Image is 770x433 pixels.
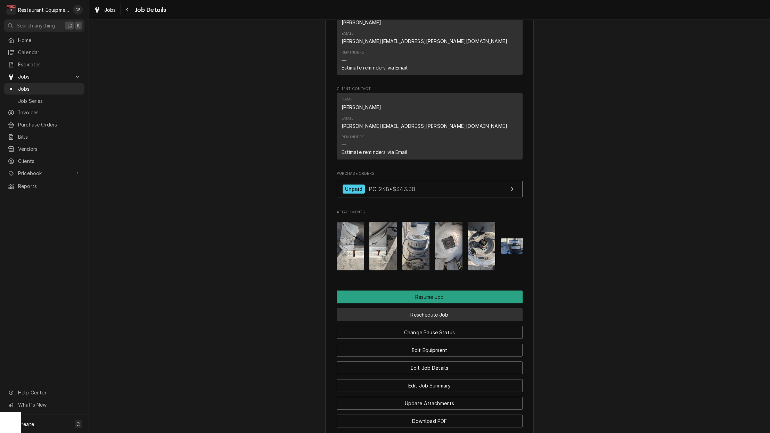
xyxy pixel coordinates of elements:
span: Job Series [18,97,81,105]
img: WHyBKDuKQOGf0jwN5q9h [402,222,430,270]
button: Resume Job [337,291,523,303]
div: Unpaid [343,185,365,194]
a: Go to Pricebook [4,168,84,179]
img: SFyInvBYTGGK1U8Vvnbb [468,222,495,270]
img: CtdtDgBrRa2WGrtMhrNf [501,238,528,254]
button: Update Attachments [337,397,523,410]
a: Jobs [91,4,119,16]
div: Button Group Row [337,374,523,392]
a: [PERSON_NAME][EMAIL_ADDRESS][PERSON_NAME][DOMAIN_NAME] [342,123,508,129]
a: [PERSON_NAME][EMAIL_ADDRESS][PERSON_NAME][DOMAIN_NAME] [342,38,508,44]
span: Jobs [18,73,71,80]
span: Attachments [337,210,523,215]
div: Button Group Row [337,410,523,427]
div: Estimate reminders via Email [342,64,408,71]
a: Job Series [4,95,84,107]
button: Change Pause Status [337,326,523,339]
button: Edit Job Details [337,361,523,374]
span: Clients [18,157,81,165]
div: [PERSON_NAME] [342,104,382,111]
img: grdZBBIBRlyJ3b6BZUiA [435,222,462,270]
div: Client Contact [337,86,523,162]
button: Edit Job Summary [337,379,523,392]
span: Client Contact [337,86,523,92]
span: K [77,22,80,29]
span: What's New [18,401,80,408]
span: Home [18,36,81,44]
div: R [6,5,16,15]
div: Location Contact List [337,8,523,78]
span: Invoices [18,109,81,116]
div: Email [342,31,354,36]
button: Download PDF [337,415,523,427]
div: Email [342,116,354,121]
span: Jobs [18,85,81,92]
div: Restaurant Equipment Diagnostics's Avatar [6,5,16,15]
a: Jobs [4,83,84,95]
a: Calendar [4,47,84,58]
span: Bills [18,133,81,140]
a: Purchase Orders [4,119,84,130]
div: Button Group Row [337,291,523,303]
a: Clients [4,155,84,167]
div: Name [342,97,353,102]
a: Reports [4,180,84,192]
div: Button Group Row [337,392,523,410]
div: Button Group Row [337,321,523,339]
span: Create [18,421,34,427]
div: Name [342,97,382,111]
div: [PERSON_NAME] [342,19,382,26]
div: Reminders [342,134,364,140]
div: Contact [337,8,523,75]
span: Estimates [18,61,81,68]
a: Home [4,34,84,46]
div: Button Group Row [337,357,523,374]
div: — [342,57,346,64]
button: Navigate back [122,4,133,15]
div: — [342,141,346,148]
span: Search anything [17,22,55,29]
div: GB [73,5,83,15]
div: Contact [337,93,523,160]
span: Purchase Orders [18,121,81,128]
div: Email [342,31,508,45]
a: Go to Help Center [4,387,84,398]
button: Edit Equipment [337,344,523,357]
div: Reminders [342,50,408,71]
span: Vendors [18,145,81,153]
div: Email [342,116,508,130]
a: Invoices [4,107,84,118]
div: Button Group Row [337,303,523,321]
div: Estimate reminders via Email [342,148,408,156]
div: Location Contact [337,1,523,77]
div: Client Contact List [337,93,523,163]
div: Button Group Row [337,339,523,357]
span: Reports [18,182,81,190]
span: ⌘ [67,22,72,29]
a: Go to Jobs [4,71,84,82]
div: Gary Beaver's Avatar [73,5,83,15]
a: Estimates [4,59,84,70]
span: Purchase Orders [337,171,523,177]
span: Calendar [18,49,81,56]
div: Button Group [337,291,523,427]
div: Reminders [342,134,408,156]
img: SRNiL2dsRi9W0z76gEGQ [337,222,364,270]
span: Jobs [104,6,116,14]
div: Reminders [342,50,364,55]
a: Vendors [4,143,84,155]
button: Reschedule Job [337,308,523,321]
span: C [76,420,80,428]
a: Bills [4,131,84,142]
span: Job Details [133,5,166,15]
span: Pricebook [18,170,71,177]
div: Purchase Orders [337,171,523,201]
span: PO-248 • $343.30 [369,185,415,192]
button: Search anything⌘K [4,19,84,32]
a: View Purchase Order [337,181,523,198]
a: Go to What's New [4,399,84,410]
img: lchE6kFTMC6u0t28EZWt [369,222,397,270]
div: Restaurant Equipment Diagnostics [18,6,69,14]
span: Help Center [18,389,80,396]
div: Attachments [337,210,523,276]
